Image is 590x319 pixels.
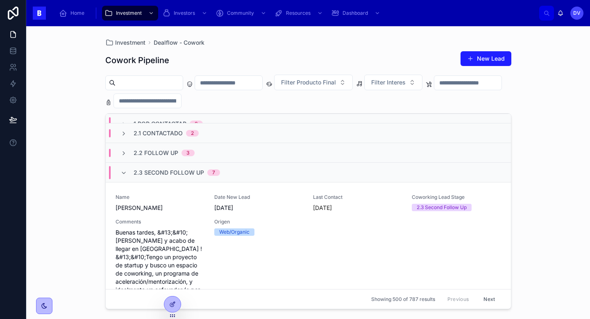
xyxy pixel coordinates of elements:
[134,169,204,177] span: 2.3 Second Follow Up
[195,121,198,127] div: 0
[191,130,194,137] div: 2
[371,78,406,87] span: Filter Interes
[105,55,169,66] h1: Cowork Pipeline
[214,194,303,201] span: Date New Lead
[154,39,204,47] a: Dealflow - Cowork
[115,39,145,47] span: Investment
[313,204,332,212] p: [DATE]
[272,6,327,21] a: Resources
[174,10,195,16] span: Investors
[134,120,186,128] span: 1 Por Contactar
[52,4,539,22] div: scrollable content
[478,293,501,305] button: Next
[281,78,336,87] span: Filter Producto Final
[417,204,467,211] div: 2.3 Second Follow Up
[33,7,46,20] img: App logo
[102,6,158,21] a: Investment
[160,6,211,21] a: Investors
[70,10,84,16] span: Home
[134,149,178,157] span: 2.2 Follow Up
[186,150,190,156] div: 3
[274,75,353,90] button: Select Button
[116,10,142,16] span: Investment
[227,10,254,16] span: Community
[214,204,303,212] span: [DATE]
[212,169,215,176] div: 7
[213,6,270,21] a: Community
[134,129,183,137] span: 2.1 Contactado
[371,296,435,303] span: Showing 500 of 787 results
[364,75,422,90] button: Select Button
[343,10,368,16] span: Dashboard
[412,194,501,201] span: Coworking Lead Stage
[286,10,311,16] span: Resources
[116,219,204,225] span: Comments
[116,204,204,212] span: [PERSON_NAME]
[116,194,204,201] span: Name
[57,6,90,21] a: Home
[105,39,145,47] a: Investment
[219,228,250,236] div: Web/Organic
[461,51,511,66] button: New Lead
[313,194,402,201] span: Last Contact
[573,10,581,16] span: DV
[214,219,303,225] span: Origen
[329,6,384,21] a: Dashboard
